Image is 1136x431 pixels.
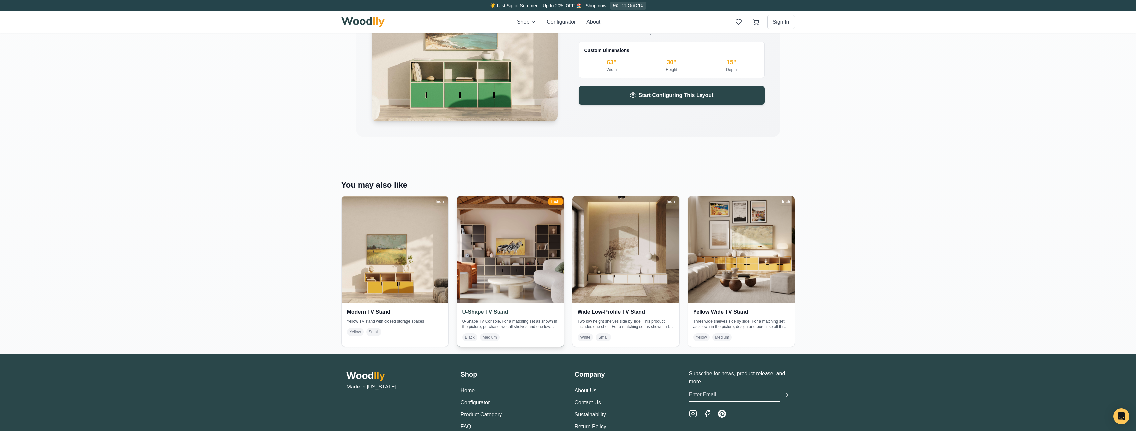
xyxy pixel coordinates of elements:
[462,333,477,341] span: Black
[13,244,27,257] button: Open All Doors and Drawers
[1028,193,1039,204] button: Black
[454,193,566,305] img: U-Shape TV Stand
[462,308,559,316] h4: U-Shape TV Stand
[490,3,586,8] span: ☀️ Last Sip of Summer – Up to 20% OFF 🏖️ –
[1027,133,1042,140] span: Height
[1027,225,1050,232] span: Off
[1027,241,1125,255] button: Add to Cart
[19,8,29,19] button: Toggle price visibility
[575,412,606,417] a: Sustainability
[1110,77,1125,84] span: Center
[579,86,765,105] button: Start Configuring This Layout
[462,319,559,329] p: U-Shape TV Console. For a matching set as shown in the picture, purchase two tall shelves and one...
[578,319,674,329] p: Two low height shelves side by side. This product includes one shelf. For a matching set as shown...
[704,58,759,67] div: 15 "
[461,388,475,393] a: Home
[575,424,606,429] a: Return Policy
[767,15,795,29] button: Sign In
[347,308,443,316] h4: Modern TV Stand
[1027,9,1090,19] h1: Minimalist TV Console
[718,410,726,418] a: Pinterest
[461,370,562,379] h3: Shop
[1098,193,1109,204] button: Blue
[347,383,447,391] p: Made in [US_STATE]
[586,3,606,8] a: Shop now
[779,198,793,205] div: Inch
[1094,37,1109,43] span: Modern
[1027,107,1041,114] span: Width
[347,319,443,324] p: Yellow TV stand with closed storage spaces
[689,388,780,402] input: Enter Email
[1078,55,1125,68] button: Style 2
[1056,193,1067,204] button: Yellow
[341,180,408,190] h3: You may also like
[1118,87,1125,93] span: +5"
[547,18,576,26] button: Configurator
[107,10,146,17] button: Pick Your Discount
[1027,55,1075,68] button: Style 1
[461,424,471,429] a: FAQ
[689,370,790,386] p: Subscribe for news, product release, and more.
[1042,193,1053,204] button: White
[461,399,490,407] button: Configurator
[664,198,678,205] div: Inch
[584,47,629,54] span: Custom Dimensions
[1071,225,1094,232] span: Color Off
[688,196,795,303] img: Yellow Wide TV Stand
[1084,193,1095,204] button: Red
[644,58,699,67] div: 30 "
[1027,87,1033,93] span: -5"
[461,412,502,417] a: Product Category
[644,67,699,72] div: Height
[480,333,500,341] span: Medium
[596,333,611,341] span: Small
[693,319,789,329] p: Three wide shelves side by side. For a matching set as shown in the picture, design and purchase ...
[366,328,381,336] span: Small
[575,370,676,379] h3: Company
[1104,133,1115,140] span: 71 "
[14,227,26,240] img: Gallery
[712,333,732,341] span: Medium
[639,91,714,99] span: Start Configuring This Layout
[1054,226,1067,232] input: Off
[13,227,27,240] button: View Gallery
[13,260,27,274] button: Show Dimensions
[584,58,639,67] div: 63 "
[1104,107,1115,114] span: 67 "
[341,17,385,27] img: Woodlly
[575,388,597,393] a: About Us
[704,67,759,72] div: Depth
[703,410,711,418] a: Facebook
[347,328,364,336] span: Yellow
[586,18,600,26] button: About
[548,198,563,205] div: Inch
[1027,77,1064,84] span: Vertical Position
[693,308,789,316] h4: Yellow Wide TV Stand
[374,370,385,381] span: lly
[1068,87,1083,93] span: Center
[342,196,448,303] img: Modern TV Stand
[693,333,710,341] span: Yellow
[584,67,639,72] div: Width
[1027,168,1075,180] button: 11"
[1027,215,1125,221] h4: Back Panel
[1044,37,1058,43] span: Classic
[1069,193,1081,205] button: Green
[578,333,593,341] span: White
[1078,168,1125,180] button: 15"
[82,8,104,18] button: 20% off
[610,2,646,10] div: 0d 11:08:10
[575,400,601,405] a: Contact Us
[1027,258,1125,273] button: Add to Wishlist
[1113,408,1129,424] div: Open Intercom Messenger
[1027,158,1041,165] span: Depth
[578,308,674,316] h4: Wide Low-Profile TV Stand
[347,370,447,382] h2: Wood
[689,410,697,418] a: Instagram
[1098,226,1111,232] input: Color Off
[433,198,447,205] div: Inch
[517,18,536,26] button: Shop
[572,196,679,303] img: Wide Low-Profile TV Stand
